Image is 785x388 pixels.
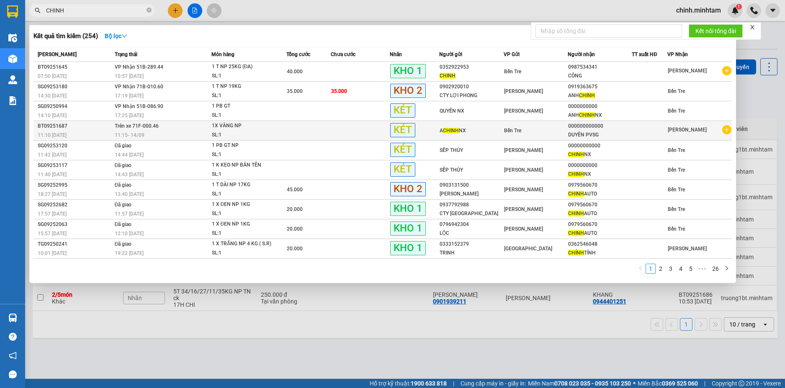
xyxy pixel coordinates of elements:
span: Bến Tre [668,206,685,212]
span: VP Nhận 71B-010.60 [115,84,163,90]
span: Bến Tre [504,128,521,134]
a: 5 [686,264,695,273]
span: 35.000 [287,88,303,94]
span: notification [9,352,17,360]
div: A NX [440,126,503,135]
span: [PERSON_NAME] [504,88,543,94]
img: warehouse-icon [8,313,17,322]
span: VP Nhận [667,51,688,57]
span: 15:57 [DATE] [38,231,67,236]
span: [PERSON_NAME] [504,108,543,114]
span: KHO 2 [390,84,426,98]
button: right [722,264,732,274]
span: close-circle [147,8,152,13]
div: CTY LỢI PHONG [440,91,503,100]
li: Next Page [722,264,732,274]
span: Tổng cước [286,51,310,57]
div: CÔNG [568,72,631,80]
span: 11:57 [DATE] [115,211,144,217]
span: Đã giao [115,202,132,208]
a: 2 [656,264,665,273]
span: VP Nhận 51B-289.44 [115,64,163,70]
div: SG09252995 [38,181,112,190]
span: KHO 1 [390,241,426,255]
span: CHÍNH [568,250,584,256]
span: Bến Tre [668,187,685,193]
img: solution-icon [8,96,17,105]
span: CHINH [579,112,595,118]
div: TÍNH [568,249,631,257]
img: warehouse-icon [8,54,17,63]
span: [PERSON_NAME] [504,167,543,173]
div: AUTO [568,229,631,238]
span: Món hàng [211,51,234,57]
span: CHINH [568,152,584,157]
span: 35.000 [331,88,347,94]
li: 3 [666,264,676,274]
div: AUTO [568,190,631,198]
span: close-circle [147,7,152,15]
span: Chưa cước [331,51,355,57]
div: SL: 1 [212,72,275,81]
div: 1 T DÀI NP 17KG [212,180,275,190]
div: 1 T NP 25KG (ĐA) [212,62,275,72]
div: 1 K KEO NP BẢN TÊN [212,161,275,170]
span: 45.000 [287,187,303,193]
li: 5 [686,264,696,274]
span: CHINH [440,73,456,79]
div: SẾP THỦY [440,146,503,155]
div: 1 T NP 19KG [212,82,275,91]
span: CHINH [568,211,584,216]
span: ••• [696,264,709,274]
span: 14:10 [DATE] [38,113,67,118]
input: Tìm tên, số ĐT hoặc mã đơn [46,6,145,15]
div: SL: 1 [212,131,275,140]
div: SẾP THỦY [440,166,503,175]
span: [PERSON_NAME] [504,187,543,193]
div: 0000000000 [568,161,631,170]
div: ANH [568,91,631,100]
img: logo-vxr [7,5,18,18]
div: 0937792988 [440,200,503,209]
span: [PERSON_NAME] [504,206,543,212]
span: plus-circle [722,66,731,75]
span: 20.000 [287,206,303,212]
span: Đã giao [115,221,132,227]
span: 11:42 [DATE] [38,152,67,158]
img: warehouse-icon [8,33,17,42]
div: TG09250241 [38,240,112,249]
span: CHINH [579,93,595,98]
span: KÉT [390,143,415,157]
div: 0333152379 [440,240,503,249]
div: 1 PB GT [212,102,275,111]
span: KHO 1 [390,64,426,78]
div: QUYỀN NX [440,107,503,116]
div: SL: 1 [212,229,275,238]
span: 14:43 [DATE] [115,172,144,177]
span: 20.000 [287,246,303,252]
span: Bến Tre [668,147,685,153]
button: Kết nối tổng đài [689,24,743,38]
span: Bến Tre [668,88,685,94]
span: plus-circle [722,125,731,134]
span: 14:44 [DATE] [115,152,144,158]
div: 0362546048 [568,240,631,249]
span: 10:57 [DATE] [115,73,144,79]
span: 13:40 [DATE] [115,191,144,197]
span: KHO 2 [390,182,426,196]
div: 1 X ĐEN NP 1KG [212,220,275,229]
span: 40.000 [287,69,303,75]
li: 1 [646,264,656,274]
div: 0903131500 [440,181,503,190]
span: 17:25 [DATE] [115,113,144,118]
span: 17:57 [DATE] [38,211,67,217]
span: Trạng thái [115,51,137,57]
div: SG09252063 [38,220,112,229]
span: Bến Tre [668,226,685,232]
div: SL: 1 [212,209,275,218]
span: [PERSON_NAME] [504,226,543,232]
li: 26 [709,264,722,274]
div: SG09252682 [38,200,112,209]
li: Previous Page [636,264,646,274]
button: left [636,264,646,274]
